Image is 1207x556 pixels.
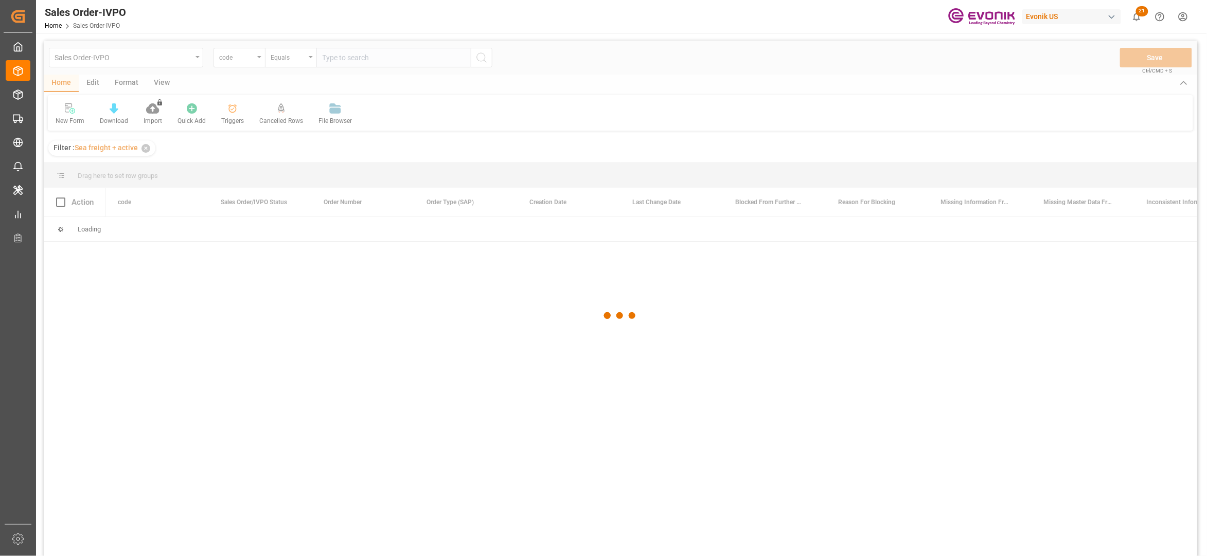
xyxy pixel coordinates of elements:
[1125,5,1148,28] button: show 21 new notifications
[1022,9,1121,24] div: Evonik US
[1022,7,1125,26] button: Evonik US
[948,8,1015,26] img: Evonik-brand-mark-Deep-Purple-RGB.jpeg_1700498283.jpeg
[45,5,126,20] div: Sales Order-IVPO
[45,22,62,29] a: Home
[1136,6,1148,16] span: 21
[1148,5,1171,28] button: Help Center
